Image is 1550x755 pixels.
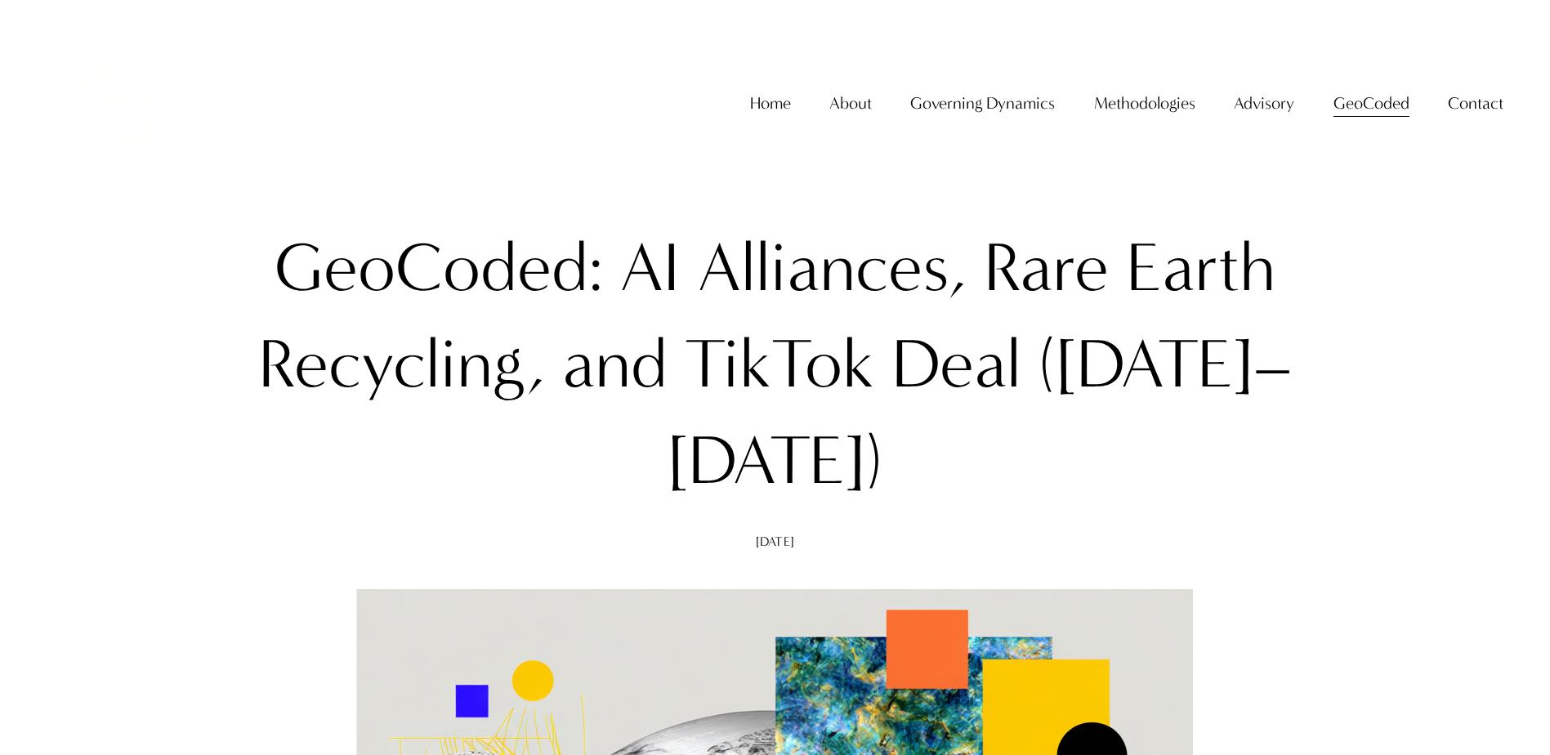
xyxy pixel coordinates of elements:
h1: GeoCoded: AI Alliances, Rare Earth Recycling, and TikTok Deal ([DATE]–[DATE]) [199,220,1351,509]
span: Advisory [1234,88,1294,118]
a: folder dropdown [1094,87,1195,120]
img: Christopher Sanchez &amp; Co. [47,28,197,178]
a: folder dropdown [1333,87,1409,120]
span: Contact [1448,88,1503,118]
span: [DATE] [756,534,794,549]
span: Governing Dynamics [910,88,1055,118]
a: folder dropdown [910,87,1055,120]
span: Methodologies [1094,88,1195,118]
span: GeoCoded [1333,88,1409,118]
a: folder dropdown [1234,87,1294,120]
span: About [829,88,872,118]
a: folder dropdown [829,87,872,120]
a: folder dropdown [1448,87,1503,120]
a: Home [750,87,791,120]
